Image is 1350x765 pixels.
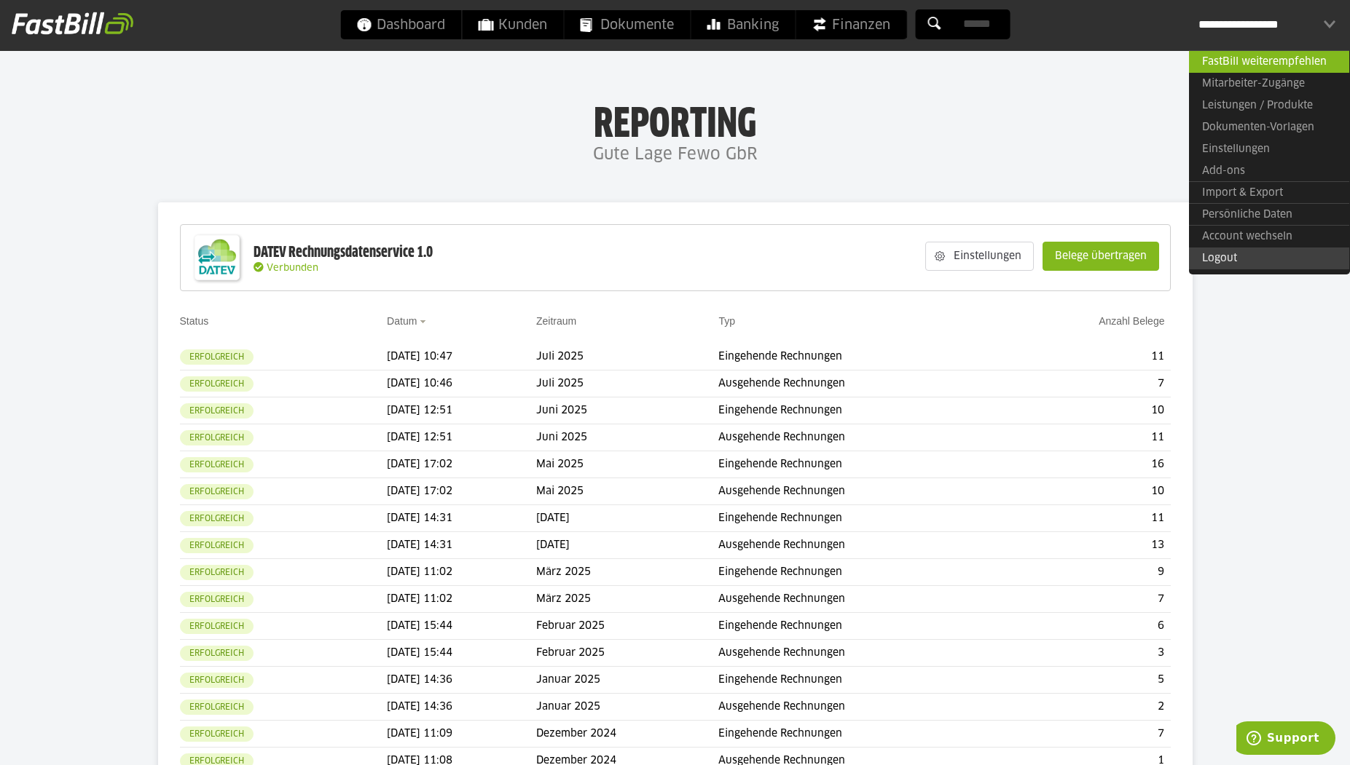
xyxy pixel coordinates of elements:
td: 10 [1008,397,1171,424]
td: Februar 2025 [536,613,718,640]
a: Persönliche Daten [1189,203,1349,226]
td: Dezember 2024 [536,721,718,748]
sl-badge: Erfolgreich [180,511,254,526]
sl-badge: Erfolgreich [180,619,254,634]
div: DATEV Rechnungsdatenservice 1.0 [254,243,433,262]
td: Juli 2025 [536,370,718,397]
td: Ausgehende Rechnungen [718,586,1007,613]
td: Ausgehende Rechnungen [718,694,1007,721]
td: März 2025 [536,586,718,613]
span: Finanzen [812,10,890,39]
td: 2 [1008,694,1171,721]
td: Eingehende Rechnungen [718,613,1007,640]
td: Eingehende Rechnungen [718,451,1007,478]
td: Ausgehende Rechnungen [718,532,1007,559]
td: [DATE] 14:36 [387,694,536,721]
td: Mai 2025 [536,478,718,505]
td: [DATE] 10:46 [387,370,536,397]
sl-badge: Erfolgreich [180,457,254,472]
span: Verbunden [267,263,318,273]
td: Eingehende Rechnungen [718,721,1007,748]
td: 10 [1008,478,1171,505]
td: Juni 2025 [536,397,718,424]
td: 3 [1008,640,1171,667]
td: Mai 2025 [536,451,718,478]
sl-badge: Erfolgreich [180,646,254,661]
td: [DATE] 11:02 [387,559,536,586]
td: 9 [1008,559,1171,586]
sl-badge: Erfolgreich [180,726,254,742]
iframe: Öffnet ein Widget, in dem Sie weitere Informationen finden [1236,721,1335,758]
span: Banking [707,10,779,39]
a: Typ [718,315,735,327]
sl-badge: Erfolgreich [180,430,254,445]
a: Add-ons [1189,160,1349,182]
a: Datum [387,315,417,327]
td: [DATE] [536,532,718,559]
td: [DATE] 15:44 [387,613,536,640]
sl-button: Einstellungen [925,242,1034,271]
td: März 2025 [536,559,718,586]
td: Februar 2025 [536,640,718,667]
a: Zeitraum [536,315,576,327]
sl-badge: Erfolgreich [180,565,254,580]
td: Eingehende Rechnungen [718,559,1007,586]
td: 11 [1008,424,1171,451]
td: [DATE] 14:31 [387,532,536,559]
a: Mitarbeiter-Zugänge [1189,73,1349,95]
sl-button: Belege übertragen [1043,242,1159,271]
a: Dokumente [564,10,690,39]
td: Juli 2025 [536,344,718,370]
a: Logout [1189,247,1349,269]
td: 7 [1008,370,1171,397]
td: [DATE] 14:31 [387,505,536,532]
a: Banking [691,10,795,39]
td: Januar 2025 [536,694,718,721]
a: Anzahl Belege [1099,315,1164,327]
td: 13 [1008,532,1171,559]
a: Dashboard [340,10,461,39]
h1: Reporting [146,103,1204,140]
span: Kunden [478,10,547,39]
td: 7 [1008,721,1171,748]
sl-badge: Erfolgreich [180,349,254,365]
td: Januar 2025 [536,667,718,694]
sl-badge: Erfolgreich [180,673,254,688]
td: [DATE] [536,505,718,532]
sl-badge: Erfolgreich [180,403,254,419]
td: 7 [1008,586,1171,613]
td: 16 [1008,451,1171,478]
a: Import & Export [1189,181,1349,204]
span: Dokumente [580,10,674,39]
td: 11 [1008,344,1171,370]
td: 6 [1008,613,1171,640]
td: [DATE] 11:02 [387,586,536,613]
img: DATEV-Datenservice Logo [188,229,246,287]
td: Eingehende Rechnungen [718,397,1007,424]
td: [DATE] 10:47 [387,344,536,370]
a: Finanzen [796,10,906,39]
sl-badge: Erfolgreich [180,592,254,607]
sl-badge: Erfolgreich [180,538,254,553]
td: Ausgehende Rechnungen [718,370,1007,397]
sl-badge: Erfolgreich [180,699,254,715]
a: Leistungen / Produkte [1189,95,1349,116]
img: fastbill_logo_white.png [12,12,133,35]
a: Account wechseln [1189,225,1349,247]
td: Ausgehende Rechnungen [718,478,1007,505]
td: Eingehende Rechnungen [718,344,1007,370]
span: Dashboard [356,10,445,39]
a: FastBill weiterempfehlen [1189,50,1349,73]
td: Juni 2025 [536,424,718,451]
td: [DATE] 12:51 [387,424,536,451]
td: Ausgehende Rechnungen [718,424,1007,451]
img: sort_desc.gif [420,320,429,323]
td: [DATE] 17:02 [387,451,536,478]
sl-badge: Erfolgreich [180,376,254,392]
a: Status [180,315,209,327]
td: [DATE] 15:44 [387,640,536,667]
a: Einstellungen [1189,138,1349,160]
td: 5 [1008,667,1171,694]
sl-badge: Erfolgreich [180,484,254,499]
